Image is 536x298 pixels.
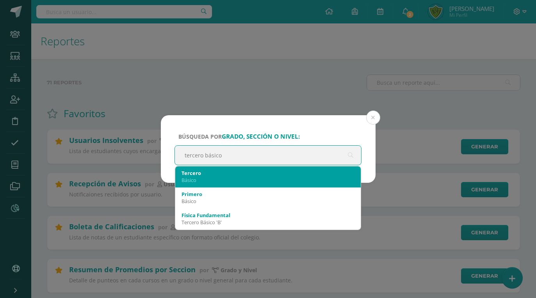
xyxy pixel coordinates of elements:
button: Close (Esc) [366,111,380,125]
div: Física Fundamental [182,212,355,219]
div: Tercero [182,170,355,177]
div: Básico [182,177,355,184]
span: Búsqueda por [178,133,300,140]
div: Tercero Básico 'B' [182,219,355,226]
div: Primero [182,191,355,198]
strong: grado, sección o nivel: [222,132,300,141]
div: Básico [182,198,355,205]
input: ej. Primero primaria, etc. [175,146,361,165]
